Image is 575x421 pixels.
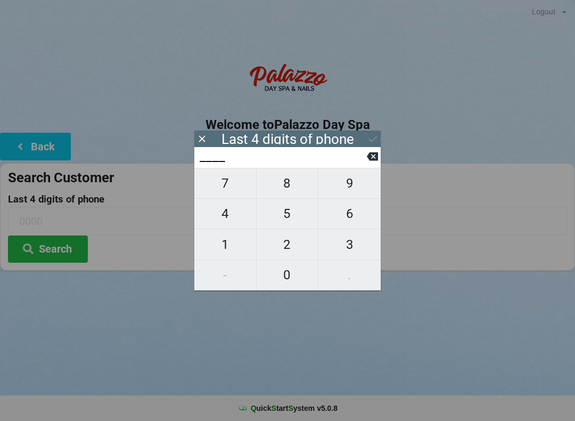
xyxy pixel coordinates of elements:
span: 2 [257,233,318,256]
button: 2 [257,229,319,260]
button: 1 [194,229,257,260]
span: 8 [257,172,318,195]
span: 6 [318,203,381,225]
span: 1 [194,233,256,256]
button: 6 [318,199,381,229]
button: 8 [257,168,319,199]
span: 5 [257,203,318,225]
button: 7 [194,168,257,199]
button: 9 [318,168,381,199]
span: 7 [194,172,256,195]
span: 3 [318,233,381,256]
span: 9 [318,172,381,195]
button: 4 [194,199,257,229]
button: 3 [318,229,381,260]
div: Last 4 digits of phone [221,134,354,144]
span: 0 [257,264,318,286]
button: 5 [257,199,319,229]
button: 0 [257,260,319,290]
span: 4 [194,203,256,225]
